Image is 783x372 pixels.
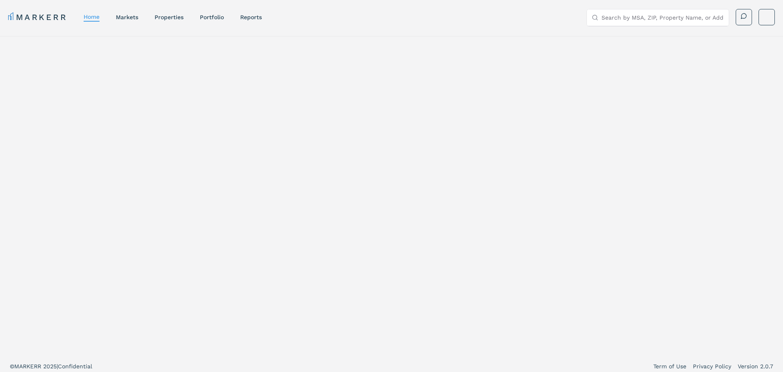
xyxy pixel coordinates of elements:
a: Portfolio [200,14,224,20]
a: Term of Use [653,362,686,370]
a: Privacy Policy [693,362,731,370]
span: MARKERR [14,363,43,370]
input: Search by MSA, ZIP, Property Name, or Address [602,9,724,26]
a: markets [116,14,138,20]
a: reports [240,14,262,20]
span: Confidential [58,363,92,370]
a: MARKERR [8,11,67,23]
a: home [84,13,100,20]
a: properties [155,14,184,20]
a: Version 2.0.7 [738,362,773,370]
span: 2025 | [43,363,58,370]
span: © [10,363,14,370]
